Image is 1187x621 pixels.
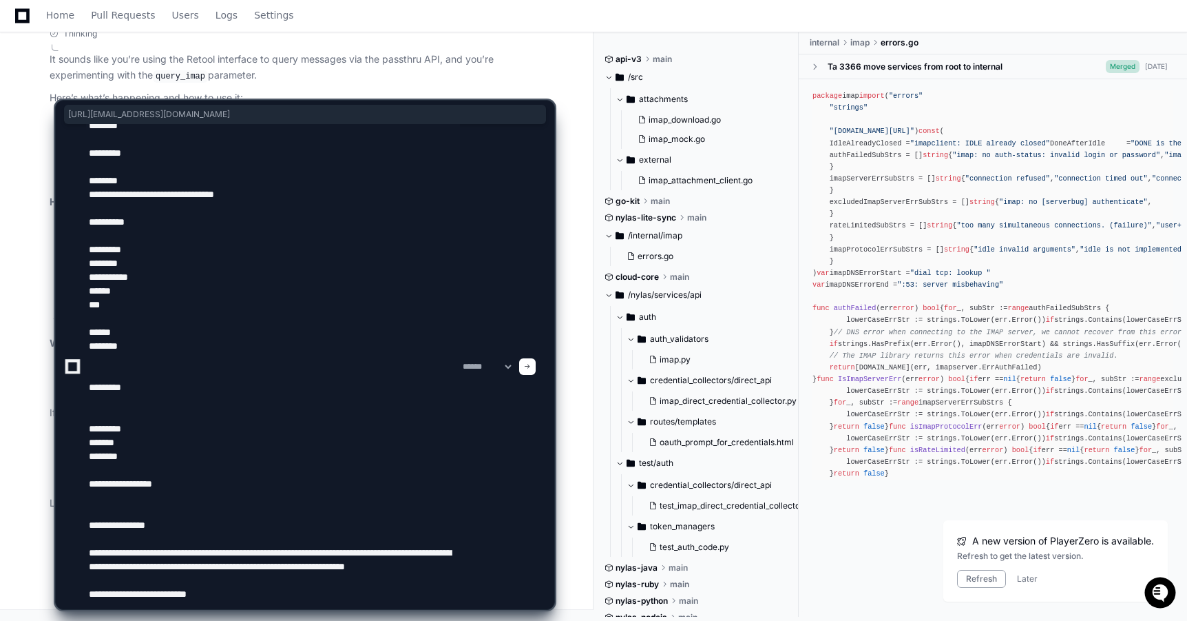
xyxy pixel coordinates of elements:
[68,109,542,120] span: [URL][EMAIL_ADDRESS][DOMAIN_NAME]
[63,28,97,39] span: Thinking
[653,54,672,65] span: main
[153,70,208,83] code: query_imap
[216,11,238,19] span: Logs
[97,144,167,155] a: Powered byPylon
[1143,576,1180,613] iframe: Open customer support
[810,37,839,48] span: internal
[1017,573,1038,584] button: Later
[14,55,251,77] div: Welcome
[172,11,199,19] span: Users
[47,103,226,116] div: Start new chat
[14,103,39,128] img: 1736555170064-99ba0984-63c1-480f-8ee9-699278ef63ed
[46,11,74,19] span: Home
[91,11,155,19] span: Pull Requests
[616,69,624,85] svg: Directory
[972,534,1154,548] span: A new version of PlayerZero is available.
[605,66,788,88] button: /src
[957,551,1154,562] div: Refresh to get the latest version.
[1145,61,1168,72] div: [DATE]
[254,11,293,19] span: Settings
[850,37,870,48] span: imap
[47,116,180,128] div: We're offline, we'll be back soon
[828,61,1002,72] div: Ta 3366 move services from root to internal
[1106,60,1139,73] span: Merged
[881,37,918,48] span: errors.go
[137,145,167,155] span: Pylon
[234,107,251,123] button: Start new chat
[14,14,41,41] img: PlayerZero
[616,54,642,65] span: api-v3
[50,52,554,83] p: It sounds like you’re using the Retool interface to query messages via the passthru API, and you’...
[957,570,1006,588] button: Refresh
[628,72,643,83] span: /src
